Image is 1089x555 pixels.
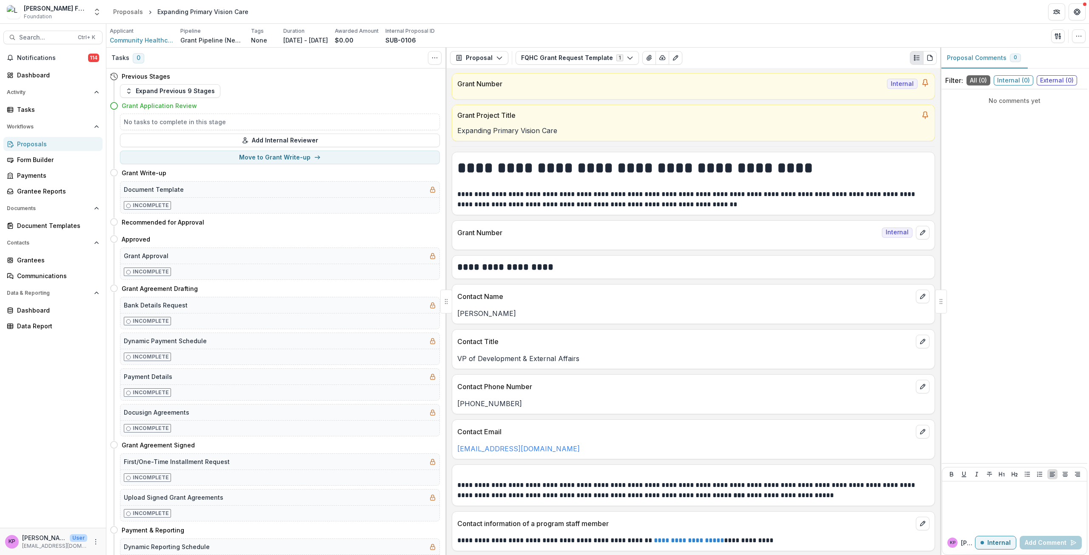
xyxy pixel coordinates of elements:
[3,319,103,333] a: Data Report
[3,31,103,44] button: Search...
[17,171,96,180] div: Payments
[916,335,929,348] button: edit
[133,389,169,396] p: Incomplete
[3,120,103,134] button: Open Workflows
[916,380,929,393] button: edit
[133,509,169,517] p: Incomplete
[17,71,96,80] div: Dashboard
[457,228,878,238] p: Grant Number
[3,219,103,233] a: Document Templates
[17,256,96,265] div: Grantees
[984,469,995,479] button: Strike
[457,444,580,453] a: [EMAIL_ADDRESS][DOMAIN_NAME]
[17,271,96,280] div: Communications
[157,7,248,16] div: Expanding Primary Vision Care
[122,72,170,81] h4: Previous Stages
[124,493,223,502] h5: Upload Signed Grant Agreements
[457,518,912,529] p: Contact information of a program staff member
[251,27,264,35] p: Tags
[3,236,103,250] button: Open Contacts
[7,124,91,130] span: Workflows
[3,51,103,65] button: Notifications114
[945,75,963,85] p: Filter:
[1014,54,1017,60] span: 0
[1069,3,1086,20] button: Get Help
[133,474,169,481] p: Incomplete
[17,54,88,62] span: Notifications
[17,187,96,196] div: Grantee Reports
[1009,469,1020,479] button: Heading 2
[457,353,929,364] p: VP of Development & External Affairs
[3,137,103,151] a: Proposals
[91,537,101,547] button: More
[950,541,955,545] div: Khanh Phan
[133,424,169,432] p: Incomplete
[1048,3,1065,20] button: Partners
[122,168,166,177] h4: Grant Write-up
[133,202,169,209] p: Incomplete
[76,33,97,42] div: Ctrl + K
[122,284,198,293] h4: Grant Agreement Drafting
[946,469,957,479] button: Bold
[124,301,188,310] h5: Bank Details Request
[335,27,379,35] p: Awarded Amount
[251,36,267,45] p: None
[122,235,150,244] h4: Approved
[975,536,1016,549] button: Internal
[3,168,103,182] a: Payments
[3,184,103,198] a: Grantee Reports
[113,7,143,16] div: Proposals
[124,185,184,194] h5: Document Template
[642,51,656,65] button: View Attached Files
[120,151,440,164] button: Move to Grant Write-up
[3,85,103,99] button: Open Activity
[24,4,88,13] div: [PERSON_NAME] Fund for the Blind
[945,96,1084,105] p: No comments yet
[7,89,91,95] span: Activity
[122,218,204,227] h4: Recommended for Approval
[122,441,195,450] h4: Grant Agreement Signed
[17,322,96,330] div: Data Report
[385,36,416,45] p: SUB-0106
[887,79,918,89] span: Internal
[91,3,103,20] button: Open entity switcher
[916,517,929,530] button: edit
[17,155,96,164] div: Form Builder
[450,51,508,65] button: Proposal
[24,13,52,20] span: Foundation
[3,286,103,300] button: Open Data & Reporting
[110,27,134,35] p: Applicant
[180,36,244,45] p: Grant Pipeline (New Grantees)
[1072,469,1083,479] button: Align Right
[110,36,174,45] a: Community Healthcare Network
[22,542,87,550] p: [EMAIL_ADDRESS][DOMAIN_NAME]
[124,408,189,417] h5: Docusign Agreements
[124,457,230,466] h5: First/One-Time Installment Request
[3,202,103,215] button: Open Documents
[88,54,99,62] span: 114
[1060,469,1070,479] button: Align Center
[19,34,73,41] span: Search...
[1035,469,1045,479] button: Ordered List
[17,221,96,230] div: Document Templates
[133,353,169,361] p: Incomplete
[966,75,990,85] span: All ( 0 )
[283,36,328,45] p: [DATE] - [DATE]
[994,75,1033,85] span: Internal ( 0 )
[7,205,91,211] span: Documents
[70,534,87,542] p: User
[7,240,91,246] span: Contacts
[457,110,918,120] p: Grant Project Title
[669,51,682,65] button: Edit as form
[457,381,912,392] p: Contact Phone Number
[120,84,220,98] button: Expand Previous 9 Stages
[428,51,442,65] button: Toggle View Cancelled Tasks
[17,139,96,148] div: Proposals
[122,526,184,535] h4: Payment & Reporting
[972,469,982,479] button: Italicize
[120,134,440,147] button: Add Internal Reviewer
[385,27,435,35] p: Internal Proposal ID
[882,228,912,238] span: Internal
[124,336,207,345] h5: Dynamic Payment Schedule
[3,253,103,267] a: Grantees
